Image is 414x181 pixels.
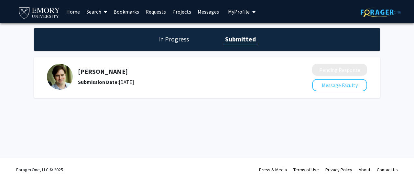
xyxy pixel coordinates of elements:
button: Pending Response [312,64,367,76]
a: Press & Media [259,167,287,173]
a: Messages [194,0,222,23]
h1: In Progress [156,35,191,44]
img: ForagerOne Logo [361,7,401,17]
img: Emory University Logo [18,5,61,20]
a: Privacy Policy [325,167,352,173]
b: Submission Date: [78,79,119,85]
h1: Submitted [223,35,258,44]
a: Search [83,0,110,23]
a: Message Faculty [312,82,367,88]
a: About [359,167,370,173]
a: Home [63,0,83,23]
div: ForagerOne, LLC © 2025 [16,158,63,181]
a: Contact Us [377,167,398,173]
a: Terms of Use [293,167,319,173]
a: Requests [142,0,169,23]
div: [DATE] [78,78,278,86]
h5: [PERSON_NAME] [78,68,278,75]
img: Profile Picture [47,64,73,90]
a: Projects [169,0,194,23]
span: My Profile [228,8,250,15]
a: Bookmarks [110,0,142,23]
button: Message Faculty [312,79,367,91]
